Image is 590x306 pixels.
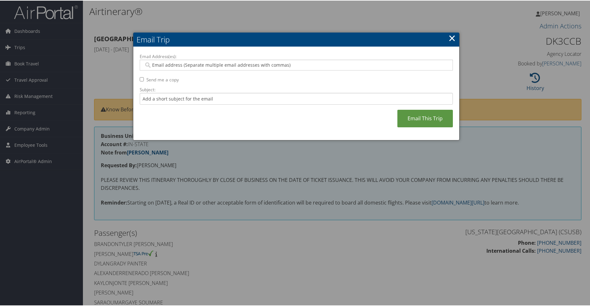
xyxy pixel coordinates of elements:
a: × [448,31,456,44]
h2: Email Trip [133,32,459,46]
input: Email address (Separate multiple email addresses with commas) [144,61,448,68]
label: Subject: [140,86,453,92]
a: Email This Trip [397,109,453,127]
label: Send me a copy [146,76,179,82]
label: Email Address(es): [140,53,453,59]
input: Add a short subject for the email [140,92,453,104]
